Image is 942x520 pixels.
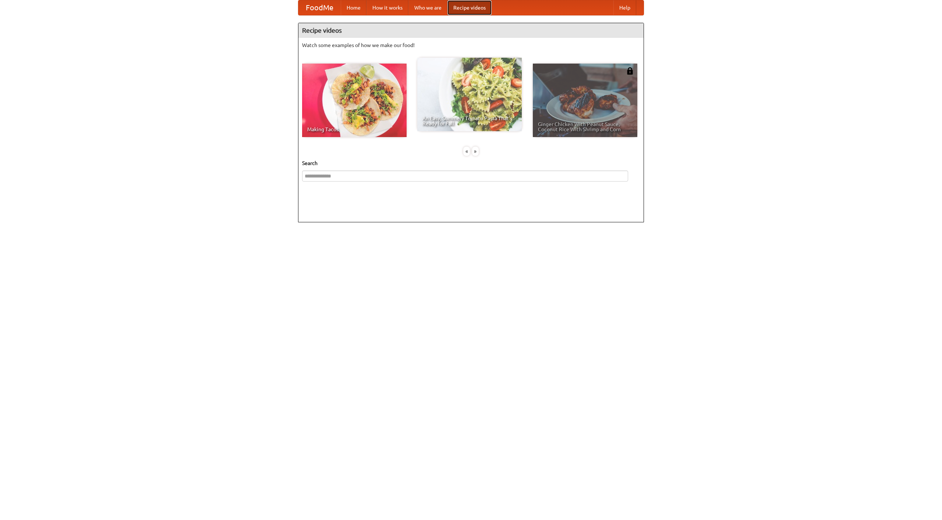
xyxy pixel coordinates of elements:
a: How it works [366,0,408,15]
a: Recipe videos [447,0,492,15]
a: Home [341,0,366,15]
div: « [463,147,470,156]
h4: Recipe videos [298,23,644,38]
p: Watch some examples of how we make our food! [302,42,640,49]
a: FoodMe [298,0,341,15]
span: An Easy, Summery Tomato Pasta That's Ready for Fall [422,116,517,126]
h5: Search [302,159,640,167]
img: 483408.png [626,67,634,75]
div: » [472,147,479,156]
a: An Easy, Summery Tomato Pasta That's Ready for Fall [417,58,522,131]
a: Who we are [408,0,447,15]
span: Making Tacos [307,127,401,132]
a: Making Tacos [302,64,407,137]
a: Help [613,0,636,15]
